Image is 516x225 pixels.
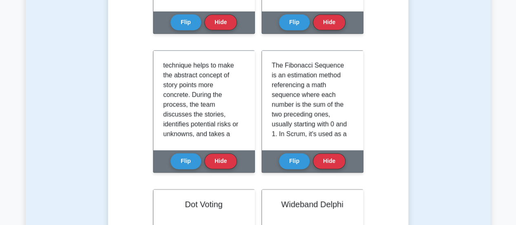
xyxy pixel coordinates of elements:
h2: Wideband Delphi [272,199,353,209]
button: Hide [313,153,345,169]
button: Hide [204,14,237,30]
button: Flip [171,14,201,30]
button: Flip [171,153,201,169]
h2: Dot Voting [163,199,245,209]
button: Hide [313,14,345,30]
button: Hide [204,153,237,169]
button: Flip [279,153,310,169]
button: Flip [279,14,310,30]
